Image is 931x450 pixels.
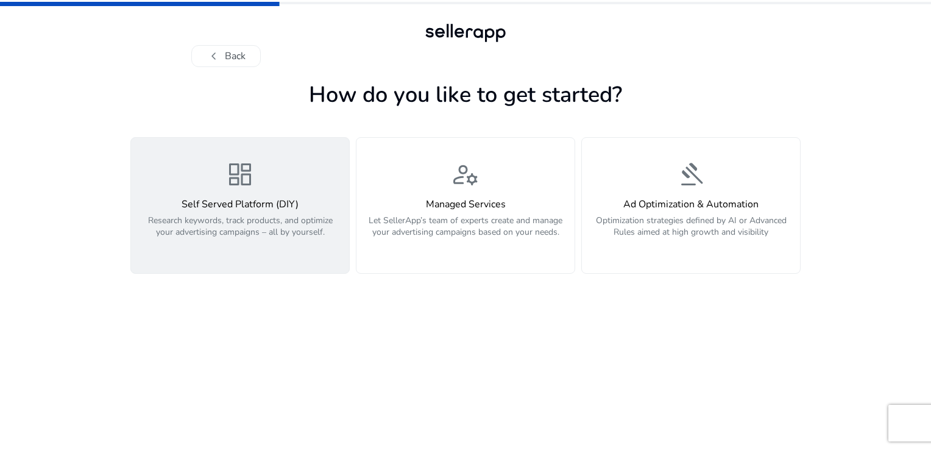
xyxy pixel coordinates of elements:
[138,215,342,251] p: Research keywords, track products, and optimize your advertising campaigns – all by yourself.
[451,160,480,189] span: manage_accounts
[364,199,567,210] h4: Managed Services
[589,199,793,210] h4: Ad Optimization & Automation
[589,215,793,251] p: Optimization strategies defined by AI or Advanced Rules aimed at high growth and visibility
[676,160,706,189] span: gavel
[581,137,801,274] button: gavelAd Optimization & AutomationOptimization strategies defined by AI or Advanced Rules aimed at...
[130,137,350,274] button: dashboardSelf Served Platform (DIY)Research keywords, track products, and optimize your advertisi...
[138,199,342,210] h4: Self Served Platform (DIY)
[191,45,261,67] button: chevron_leftBack
[130,82,801,108] h1: How do you like to get started?
[364,215,567,251] p: Let SellerApp’s team of experts create and manage your advertising campaigns based on your needs.
[356,137,575,274] button: manage_accountsManaged ServicesLet SellerApp’s team of experts create and manage your advertising...
[225,160,255,189] span: dashboard
[207,49,221,63] span: chevron_left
